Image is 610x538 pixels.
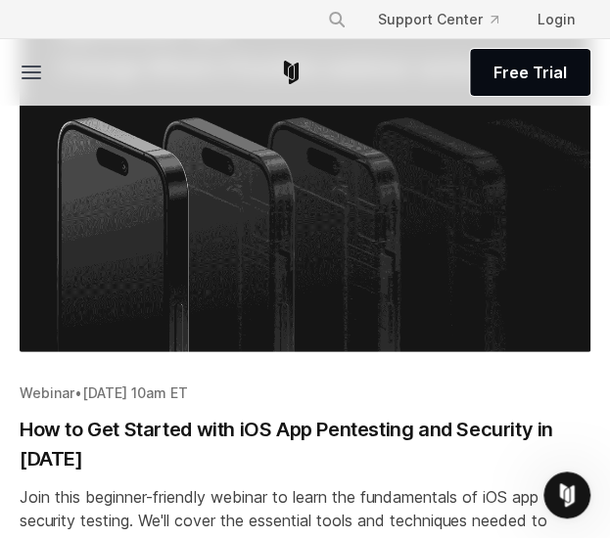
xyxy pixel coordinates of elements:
h2: How to Get Started with iOS App Pentesting and Security in [DATE] [20,415,590,473]
a: Login [522,2,590,37]
span: Free Trial [493,61,567,84]
iframe: Intercom live chat [543,471,590,518]
div: • [20,383,590,403]
span: Webinar [20,384,74,401]
button: Search [319,2,354,37]
a: Free Trial [470,49,590,96]
div: Navigation Menu [311,2,590,37]
span: [DATE] 10am ET [82,384,188,401]
a: Corellium Home [279,61,304,84]
a: Support Center [362,2,514,37]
